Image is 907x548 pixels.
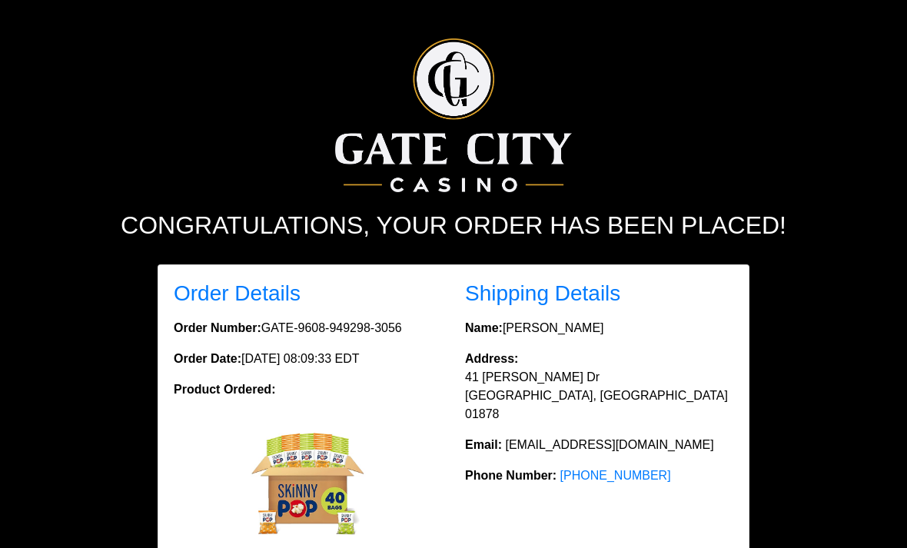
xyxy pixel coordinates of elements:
[174,350,442,368] p: [DATE] 08:09:33 EDT
[96,211,811,240] h2: Congratulations, your order has been placed!
[465,350,733,423] p: 41 [PERSON_NAME] Dr [GEOGRAPHIC_DATA], [GEOGRAPHIC_DATA] 01878
[465,321,503,334] strong: Name:
[174,383,275,396] strong: Product Ordered:
[465,436,733,454] p: [EMAIL_ADDRESS][DOMAIN_NAME]
[247,417,370,540] img: SkinnyPop Popcorn 20-Pack - Original & White Cheddar
[465,352,518,365] strong: Address:
[335,38,571,192] img: Logo
[465,469,556,482] strong: Phone Number:
[465,319,733,337] p: [PERSON_NAME]
[174,352,241,365] strong: Order Date:
[465,438,502,451] strong: Email:
[465,281,733,307] h3: Shipping Details
[174,281,442,307] h3: Order Details
[174,319,442,337] p: GATE-9608-949298-3056
[560,469,671,482] a: [PHONE_NUMBER]
[174,321,261,334] strong: Order Number:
